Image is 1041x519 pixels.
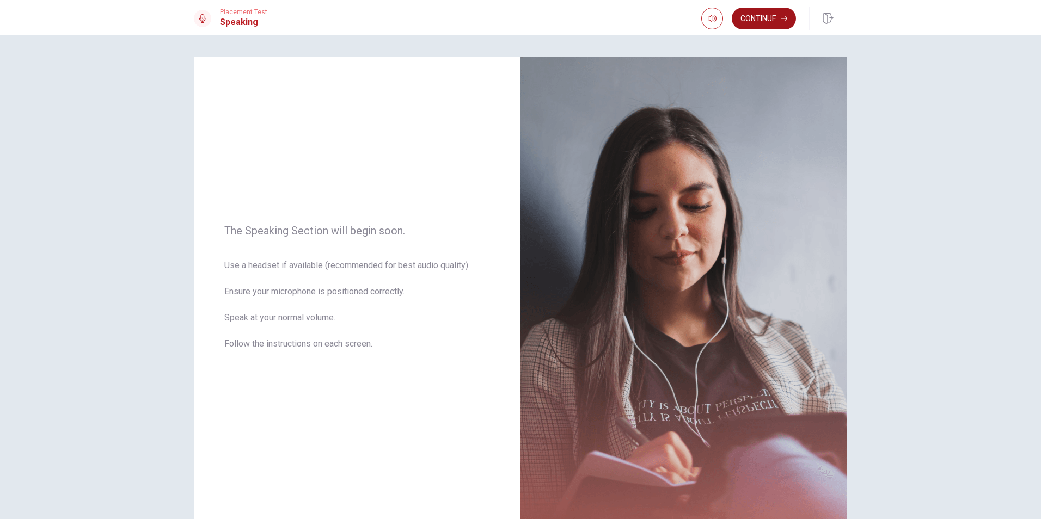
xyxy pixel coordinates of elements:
[224,259,490,363] span: Use a headset if available (recommended for best audio quality). Ensure your microphone is positi...
[220,8,267,16] span: Placement Test
[732,8,796,29] button: Continue
[224,224,490,237] span: The Speaking Section will begin soon.
[220,16,267,29] h1: Speaking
